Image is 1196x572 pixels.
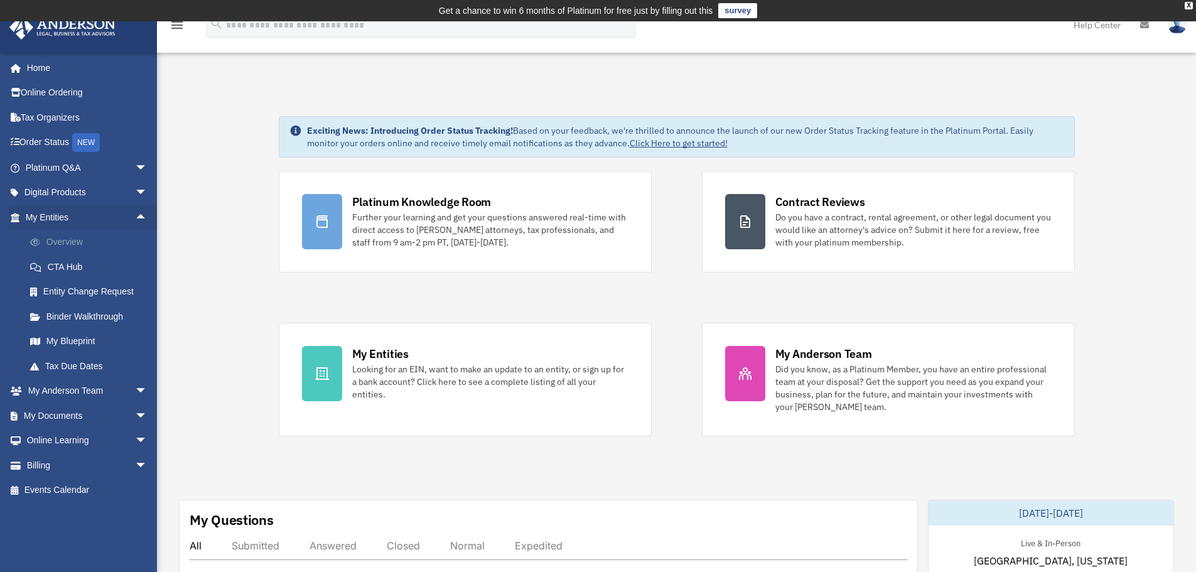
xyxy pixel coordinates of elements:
[1185,2,1193,9] div: close
[210,17,224,31] i: search
[18,254,166,279] a: CTA Hub
[190,539,202,552] div: All
[9,105,166,130] a: Tax Organizers
[72,133,100,152] div: NEW
[775,211,1052,249] div: Do you have a contract, rental agreement, or other legal document you would like an attorney's ad...
[929,500,1173,526] div: [DATE]-[DATE]
[9,130,166,156] a: Order StatusNEW
[307,124,1064,149] div: Based on your feedback, we're thrilled to announce the launch of our new Order Status Tracking fe...
[279,171,652,273] a: Platinum Knowledge Room Further your learning and get your questions answered real-time with dire...
[702,171,1075,273] a: Contract Reviews Do you have a contract, rental agreement, or other legal document you would like...
[9,155,166,180] a: Platinum Q&Aarrow_drop_down
[18,279,166,305] a: Entity Change Request
[9,205,166,230] a: My Entitiesarrow_drop_up
[9,379,166,404] a: My Anderson Teamarrow_drop_down
[515,539,563,552] div: Expedited
[439,3,713,18] div: Get a chance to win 6 months of Platinum for free just by filling out this
[9,428,166,453] a: Online Learningarrow_drop_down
[1168,16,1187,34] img: User Pic
[170,18,185,33] i: menu
[18,304,166,329] a: Binder Walkthrough
[190,510,274,529] div: My Questions
[9,80,166,105] a: Online Ordering
[9,403,166,428] a: My Documentsarrow_drop_down
[279,323,652,436] a: My Entities Looking for an EIN, want to make an update to an entity, or sign up for a bank accoun...
[135,379,160,404] span: arrow_drop_down
[18,230,166,255] a: Overview
[9,478,166,503] a: Events Calendar
[232,539,279,552] div: Submitted
[135,180,160,206] span: arrow_drop_down
[18,329,166,354] a: My Blueprint
[775,363,1052,413] div: Did you know, as a Platinum Member, you have an entire professional team at your disposal? Get th...
[352,346,409,362] div: My Entities
[718,3,757,18] a: survey
[387,539,420,552] div: Closed
[310,539,357,552] div: Answered
[1011,536,1091,549] div: Live & In-Person
[352,363,628,401] div: Looking for an EIN, want to make an update to an entity, or sign up for a bank account? Click her...
[450,539,485,552] div: Normal
[135,205,160,230] span: arrow_drop_up
[307,125,513,136] strong: Exciting News: Introducing Order Status Tracking!
[9,180,166,205] a: Digital Productsarrow_drop_down
[6,15,119,40] img: Anderson Advisors Platinum Portal
[135,453,160,478] span: arrow_drop_down
[352,194,492,210] div: Platinum Knowledge Room
[135,403,160,429] span: arrow_drop_down
[702,323,1075,436] a: My Anderson Team Did you know, as a Platinum Member, you have an entire professional team at your...
[170,22,185,33] a: menu
[352,211,628,249] div: Further your learning and get your questions answered real-time with direct access to [PERSON_NAM...
[9,55,160,80] a: Home
[135,155,160,181] span: arrow_drop_down
[135,428,160,454] span: arrow_drop_down
[9,453,166,478] a: Billingarrow_drop_down
[18,353,166,379] a: Tax Due Dates
[630,138,728,149] a: Click Here to get started!
[775,346,872,362] div: My Anderson Team
[974,553,1128,568] span: [GEOGRAPHIC_DATA], [US_STATE]
[775,194,865,210] div: Contract Reviews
